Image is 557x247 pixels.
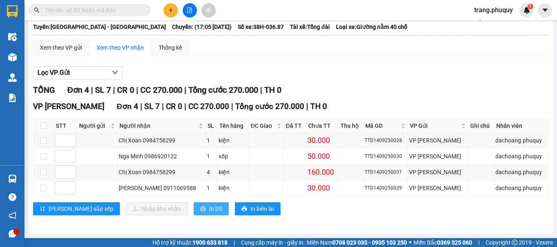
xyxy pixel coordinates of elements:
[166,102,182,111] span: CR 0
[54,119,77,133] th: STT
[408,180,468,196] td: VP Ngọc Hồi
[119,136,204,145] div: Chị Xoan 0984758299
[67,85,89,95] span: Đơn 4
[234,238,235,247] span: |
[528,4,533,9] sup: 1
[49,204,113,213] span: [PERSON_NAME] sắp xếp
[188,85,258,95] span: Tổng cước 270.000
[119,168,204,177] div: Chị Xoan 0984758299
[207,136,216,145] div: 1
[235,202,281,215] button: printerIn biên lai
[126,202,188,215] button: downloadNhập kho nhận
[336,22,407,31] span: Loại xe: Giường nằm 40 chỗ
[33,85,55,95] span: TỔNG
[8,94,17,102] img: solution-icon
[164,3,178,17] button: plus
[7,5,18,17] img: logo-vxr
[365,121,399,130] span: Mã GD
[38,68,70,78] span: Lọc VP Gửi
[306,102,308,111] span: |
[219,136,247,145] div: kiện
[144,102,160,111] span: SL 7
[307,238,407,247] span: Miền Nam
[95,85,111,95] span: SL 7
[33,24,166,30] b: Tuyến: [GEOGRAPHIC_DATA] - [GEOGRAPHIC_DATA]
[332,239,407,246] strong: 0708 023 035 - 0935 103 250
[284,119,306,133] th: Đã TT
[45,6,141,15] input: Tìm tên, số ĐT hoặc mã đơn
[512,240,517,245] span: copyright
[307,135,337,146] div: 30.000
[494,119,548,133] th: Nhân viên
[437,239,472,246] strong: 0369 525 060
[207,184,216,192] div: 1
[365,184,406,192] div: TTD1409250029
[409,168,466,177] div: VP [PERSON_NAME]
[117,102,138,111] span: Đơn 4
[523,7,530,14] img: icon-new-feature
[140,102,142,111] span: |
[40,206,45,212] span: sort-ascending
[33,102,104,111] span: VP [PERSON_NAME]
[119,121,197,130] span: Người nhận
[495,168,547,177] div: dachoang.phuquy
[235,102,304,111] span: Tổng cước 270.000
[241,238,305,247] span: Cung cấp máy in - giấy in:
[365,137,406,144] div: TTD1409250028
[307,151,337,162] div: 50.000
[310,102,327,111] span: TH 0
[409,184,466,192] div: VP [PERSON_NAME]
[468,5,519,15] span: trang.phuquy
[363,149,408,164] td: TTD1409250030
[207,168,216,177] div: 4
[495,136,547,145] div: dachoang.phuquy
[363,180,408,196] td: TTD1409250029
[365,153,406,160] div: TTD1409250030
[194,202,229,215] button: printerIn DS
[8,73,17,82] img: warehouse-icon
[8,175,17,183] img: warehouse-icon
[219,184,247,192] div: kiện
[188,102,229,111] span: CC 270.000
[413,238,472,247] span: Miền Bắc
[408,164,468,180] td: VP Ngọc Hồi
[478,238,480,247] span: |
[251,121,275,130] span: ĐC Giao
[538,3,552,17] button: caret-down
[112,69,118,76] span: down
[219,152,247,161] div: xốp
[119,152,204,161] div: Nga Minh 0986920122
[168,7,174,13] span: plus
[307,166,337,178] div: 160.000
[192,239,228,246] strong: 1900 633 818
[136,85,138,95] span: |
[187,7,192,13] span: file-add
[9,193,16,201] span: question-circle
[201,3,216,17] button: aim
[33,66,123,79] button: Lọc VP Gửi
[162,102,164,111] span: |
[542,7,549,14] span: caret-down
[8,53,17,61] img: warehouse-icon
[250,204,274,213] span: In biên lai
[410,121,460,130] span: VP Gửi
[338,119,363,133] th: Thu hộ
[408,133,468,149] td: VP Ngọc Hồi
[495,184,547,192] div: dachoang.phuquy
[363,164,408,180] td: TTD1409250031
[184,85,186,95] span: |
[33,202,120,215] button: sort-ascending[PERSON_NAME] sắp xếp
[529,4,532,9] span: 1
[172,22,232,31] span: Chuyến: (17:05 [DATE])
[409,241,411,244] span: ⚪️
[363,133,408,149] td: TTD1409250028
[113,85,115,95] span: |
[119,184,204,192] div: [PERSON_NAME] 0911069588
[140,85,182,95] span: CC 270.000
[207,152,216,161] div: 1
[468,119,495,133] th: Ghi chú
[200,206,206,212] span: printer
[290,22,330,31] span: Tài xế: Tổng đài
[219,168,247,177] div: kiện
[238,22,284,31] span: Số xe: 38H-036.87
